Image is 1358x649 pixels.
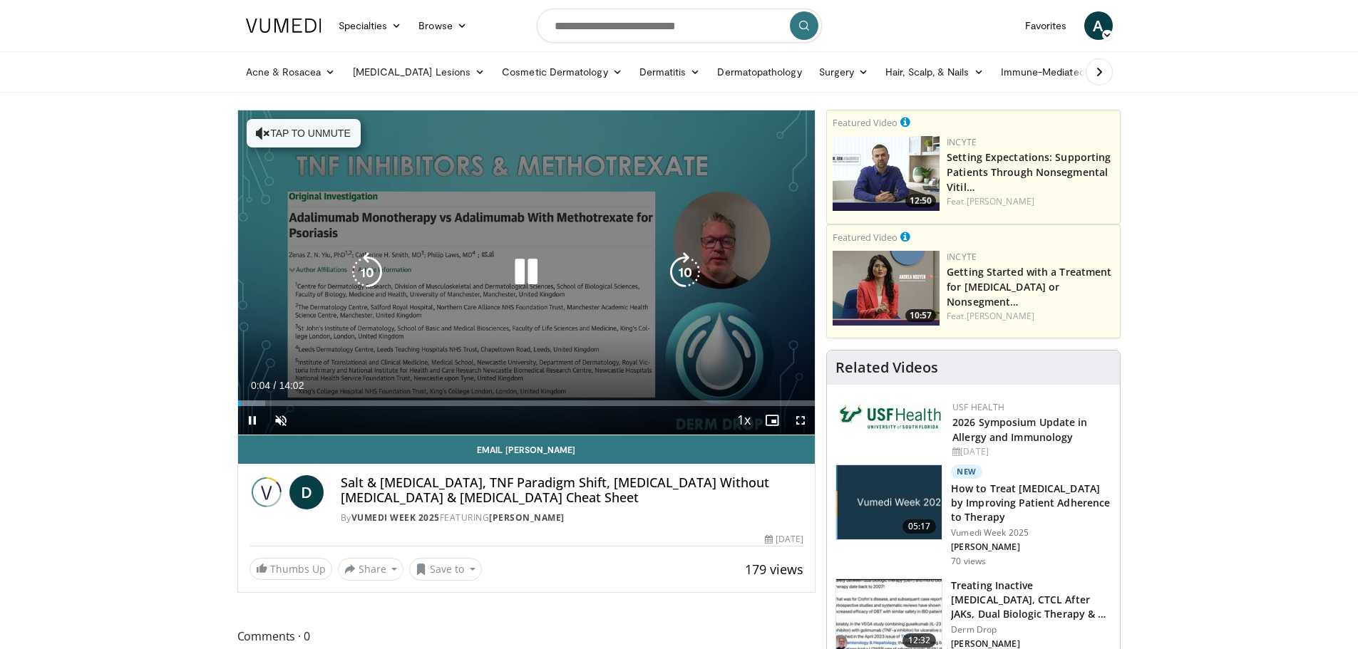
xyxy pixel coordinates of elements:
h4: Related Videos [835,359,938,376]
button: Unmute [267,406,295,435]
p: Vumedi Week 2025 [951,527,1111,539]
h4: Salt & [MEDICAL_DATA], TNF Paradigm Shift, [MEDICAL_DATA] Without [MEDICAL_DATA] & [MEDICAL_DATA]... [341,475,804,506]
button: Enable picture-in-picture mode [758,406,786,435]
a: Surgery [811,58,878,86]
video-js: Video Player [238,110,816,435]
span: 12:50 [905,194,936,207]
a: Browse [410,11,475,40]
a: Getting Started with a Treatment for [MEDICAL_DATA] or Nonsegment… [947,265,1111,308]
span: / [274,380,277,391]
h3: Treating Inactive [MEDICAL_DATA], CTCL After JAKs, Dual Biologic Therapy & … [951,578,1111,621]
a: Incyte [947,136,977,148]
input: Search topics, interventions [537,9,822,43]
div: Progress Bar [238,400,816,406]
span: 179 views [745,561,803,578]
a: USF Health [952,401,1004,413]
div: By FEATURING [341,512,804,524]
div: Feat. [947,310,1114,323]
p: 70 views [951,556,986,567]
a: Setting Expectations: Supporting Patients Through Nonsegmental Vitil… [947,150,1111,194]
img: 686d8672-2919-4606-b2e9-16909239eac7.jpg.150x105_q85_crop-smart_upscale.jpg [836,465,942,539]
a: D [289,475,324,509]
img: 98b3b5a8-6d6d-4e32-b979-fd4084b2b3f2.png.150x105_q85_crop-smart_upscale.jpg [833,136,940,211]
span: Comments 0 [237,627,816,645]
button: Pause [238,406,267,435]
a: 10:57 [833,251,940,326]
span: 05:17 [902,519,937,534]
p: [PERSON_NAME] [951,541,1111,553]
button: Fullscreen [786,406,815,435]
span: 10:57 [905,309,936,322]
div: [DATE] [765,533,803,546]
p: Derm Drop [951,624,1111,635]
button: Playback Rate [729,406,758,435]
img: e02a99de-beb8-4d69-a8cb-018b1ffb8f0c.png.150x105_q85_crop-smart_upscale.jpg [833,251,940,326]
a: Dermatitis [631,58,709,86]
a: A [1084,11,1113,40]
a: Email [PERSON_NAME] [238,435,816,464]
a: Favorites [1017,11,1076,40]
p: New [951,464,982,479]
button: Save to [409,558,482,581]
a: [PERSON_NAME] [967,195,1034,207]
img: 6ba8804a-8538-4002-95e7-a8f8012d4a11.png.150x105_q85_autocrop_double_scale_upscale_version-0.2.jpg [838,401,945,432]
a: Vumedi Week 2025 [351,512,440,524]
span: 14:02 [279,380,304,391]
a: 2026 Symposium Update in Allergy and Immunology [952,415,1087,444]
a: Thumbs Up [250,558,332,580]
a: Dermatopathology [709,58,810,86]
a: [PERSON_NAME] [967,310,1034,322]
div: [DATE] [952,445,1108,458]
button: Share [338,558,404,581]
a: Specialties [330,11,411,40]
img: Vumedi Week 2025 [250,475,284,509]
span: 0:04 [251,380,270,391]
a: [MEDICAL_DATA] Lesions [344,58,494,86]
a: Incyte [947,251,977,263]
a: Hair, Scalp, & Nails [877,58,992,86]
div: Feat. [947,195,1114,208]
img: VuMedi Logo [246,19,322,33]
a: 12:50 [833,136,940,211]
a: Acne & Rosacea [237,58,344,86]
a: 05:17 New How to Treat [MEDICAL_DATA] by Improving Patient Adherence to Therapy Vumedi Week 2025 ... [835,464,1111,567]
span: 12:32 [902,633,937,648]
a: Cosmetic Dermatology [493,58,630,86]
small: Featured Video [833,231,897,244]
button: Tap to unmute [247,119,361,147]
small: Featured Video [833,116,897,129]
h3: How to Treat [MEDICAL_DATA] by Improving Patient Adherence to Therapy [951,482,1111,524]
a: [PERSON_NAME] [489,512,565,524]
a: Immune-Mediated [992,58,1108,86]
